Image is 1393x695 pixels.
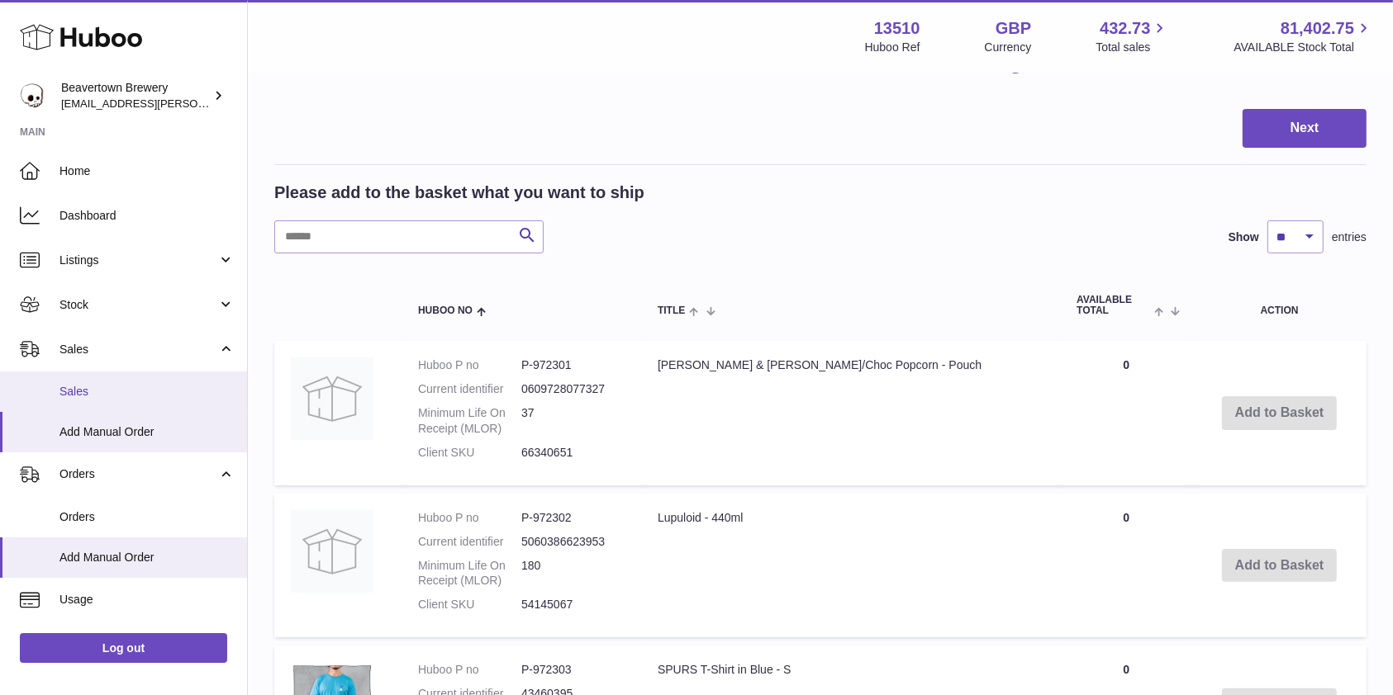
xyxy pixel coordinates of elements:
[59,208,235,224] span: Dashboard
[418,445,521,461] dt: Client SKU
[1192,278,1367,333] th: Action
[59,466,217,482] span: Orders
[658,305,685,316] span: Title
[1077,295,1150,316] span: AVAILABLE Total
[865,40,920,55] div: Huboo Ref
[418,510,521,526] dt: Huboo P no
[418,381,521,397] dt: Current identifier
[1281,17,1354,40] span: 81,402.75
[1060,341,1192,485] td: 0
[1096,17,1169,55] a: 432.73 Total sales
[874,17,920,40] strong: 13510
[61,80,210,111] div: Beavertown Brewery
[61,97,331,110] span: [EMAIL_ADDRESS][PERSON_NAME][DOMAIN_NAME]
[1243,109,1367,148] button: Next
[291,357,373,440] img: Joe & Sephs Caramel/Choc Popcorn - Pouch
[59,163,235,179] span: Home
[521,510,625,526] dd: P-972302
[418,534,521,550] dt: Current identifier
[641,494,1060,637] td: Lupuloid - 440ml
[985,40,1032,55] div: Currency
[1060,494,1192,637] td: 0
[521,357,625,373] dd: P-972301
[1229,229,1259,245] label: Show
[59,342,217,357] span: Sales
[59,550,235,565] span: Add Manual Order
[996,17,1031,40] strong: GBP
[418,305,473,316] span: Huboo no
[418,597,521,612] dt: Client SKU
[521,662,625,678] dd: P-972303
[641,341,1060,485] td: [PERSON_NAME] & [PERSON_NAME]/Choc Popcorn - Pouch
[59,509,235,525] span: Orders
[1234,40,1373,55] span: AVAILABLE Stock Total
[1096,40,1169,55] span: Total sales
[418,357,521,373] dt: Huboo P no
[418,662,521,678] dt: Huboo P no
[521,558,625,589] dd: 180
[521,534,625,550] dd: 5060386623953
[1332,229,1367,245] span: entries
[521,445,625,461] dd: 66340651
[59,253,217,268] span: Listings
[274,182,644,204] h2: Please add to the basket what you want to ship
[521,381,625,397] dd: 0609728077327
[1100,17,1150,40] span: 432.73
[59,424,235,440] span: Add Manual Order
[20,83,45,108] img: kit.lowe@beavertownbrewery.co.uk
[59,384,235,400] span: Sales
[291,510,373,593] img: Lupuloid - 440ml
[59,592,235,608] span: Usage
[521,405,625,437] dd: 37
[20,633,227,663] a: Log out
[59,297,217,313] span: Stock
[418,558,521,589] dt: Minimum Life On Receipt (MLOR)
[1234,17,1373,55] a: 81,402.75 AVAILABLE Stock Total
[521,597,625,612] dd: 54145067
[418,405,521,437] dt: Minimum Life On Receipt (MLOR)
